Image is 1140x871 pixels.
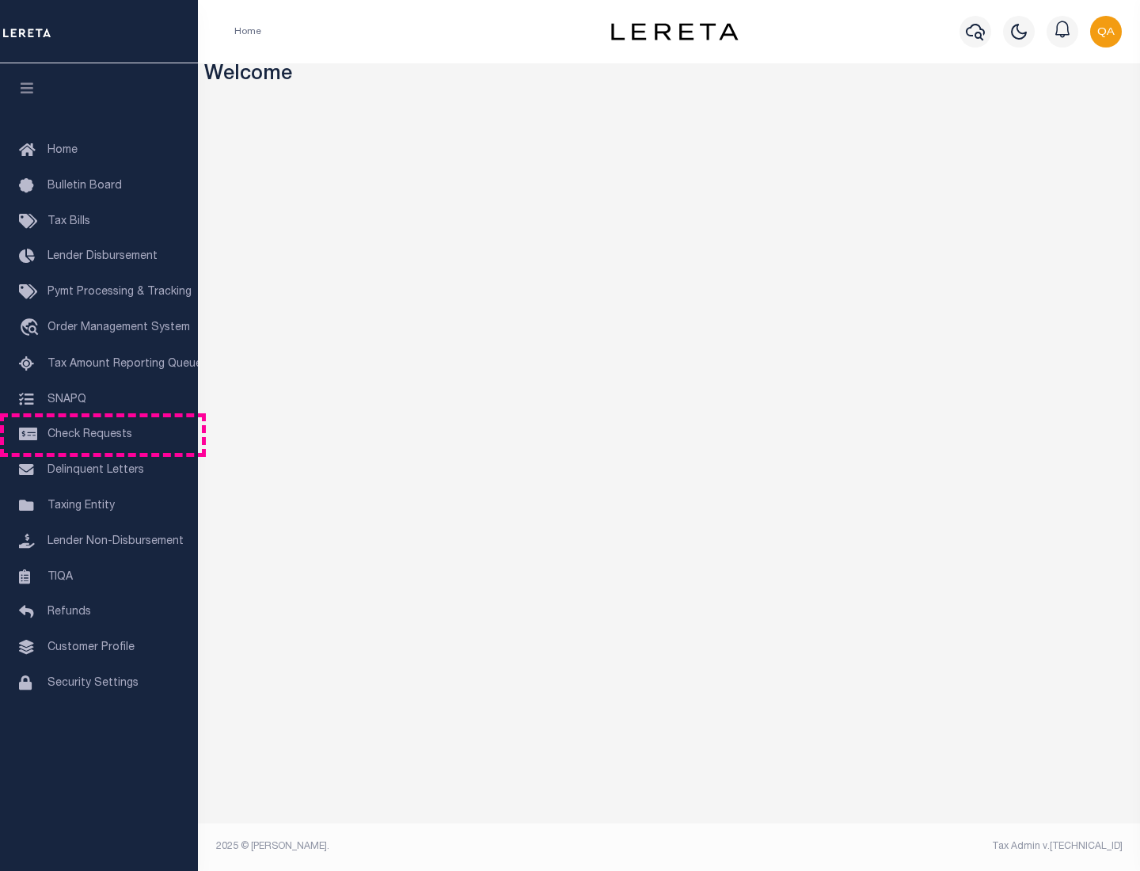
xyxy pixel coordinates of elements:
[681,839,1123,854] div: Tax Admin v.[TECHNICAL_ID]
[1090,16,1122,48] img: svg+xml;base64,PHN2ZyB4bWxucz0iaHR0cDovL3d3dy53My5vcmcvMjAwMC9zdmciIHBvaW50ZXItZXZlbnRzPSJub25lIi...
[47,322,190,333] span: Order Management System
[47,678,139,689] span: Security Settings
[47,216,90,227] span: Tax Bills
[47,536,184,547] span: Lender Non-Disbursement
[47,251,158,262] span: Lender Disbursement
[47,571,73,582] span: TIQA
[204,63,1134,88] h3: Welcome
[47,145,78,156] span: Home
[47,607,91,618] span: Refunds
[19,318,44,339] i: travel_explore
[47,500,115,512] span: Taxing Entity
[47,394,86,405] span: SNAPQ
[47,429,132,440] span: Check Requests
[611,23,738,40] img: logo-dark.svg
[47,642,135,653] span: Customer Profile
[47,359,202,370] span: Tax Amount Reporting Queue
[234,25,261,39] li: Home
[47,181,122,192] span: Bulletin Board
[47,287,192,298] span: Pymt Processing & Tracking
[204,839,670,854] div: 2025 © [PERSON_NAME].
[47,465,144,476] span: Delinquent Letters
